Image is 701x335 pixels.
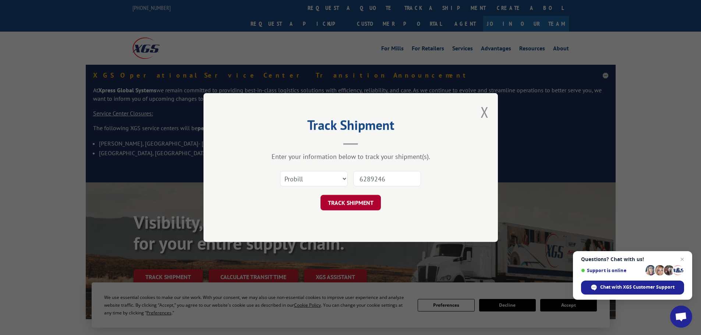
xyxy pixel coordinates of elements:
[481,102,489,122] button: Close modal
[581,256,684,262] span: Questions? Chat with us!
[240,152,461,161] div: Enter your information below to track your shipment(s).
[240,120,461,134] h2: Track Shipment
[581,268,643,273] span: Support is online
[321,195,381,210] button: TRACK SHIPMENT
[600,284,675,291] span: Chat with XGS Customer Support
[353,171,421,186] input: Number(s)
[670,306,692,328] a: Open chat
[581,281,684,295] span: Chat with XGS Customer Support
